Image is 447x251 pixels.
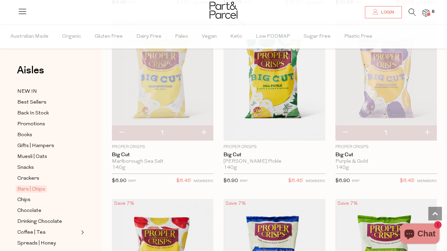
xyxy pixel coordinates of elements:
[17,65,44,82] a: Aisles
[306,179,325,183] small: MEMBERS
[176,177,191,185] span: $6.45
[17,131,32,139] span: Books
[128,179,136,183] small: RRP
[17,239,56,248] span: Spreads | Honey
[398,223,442,246] inbox-online-store-chat: Shopify online store chat
[112,199,136,208] div: Save 7%
[17,164,34,172] span: Snacks
[17,120,45,128] span: Promotions
[17,153,47,161] span: Muesli | Oats
[400,177,414,185] span: $6.45
[17,229,45,237] span: Coffee | Tea
[352,179,359,183] small: RRP
[17,109,79,118] a: Back In Stock
[17,98,79,107] a: Best Sellers
[17,63,44,78] span: Aisles
[304,25,331,49] span: Sugar Free
[335,152,437,158] a: Big Cut
[288,177,303,185] span: $6.45
[79,228,84,236] button: Expand/Collapse Coffee | Tea
[17,207,41,215] span: Chocolate
[17,185,79,193] a: Bars | Chips
[335,178,350,183] span: $6.90
[175,25,188,49] span: Paleo
[112,165,125,171] span: 140g
[17,239,79,248] a: Spreads | Honey
[17,120,79,128] a: Promotions
[223,144,325,150] p: Proper Crisps
[17,196,79,204] a: Chips
[17,218,62,226] span: Drinking Chocolate
[335,144,437,150] p: Proper Crisps
[17,87,79,96] a: NEW IN
[379,10,394,15] span: Login
[112,20,213,140] img: Big Cut
[17,207,79,215] a: Chocolate
[17,174,79,183] a: Crackers
[223,199,248,208] div: Save 7%
[344,25,372,49] span: Plastic Free
[16,185,47,193] span: Bars | Chips
[335,199,360,208] div: Save 7%
[17,131,79,139] a: Books
[62,25,81,49] span: Organic
[223,152,325,158] a: Big Cut
[223,165,237,171] span: 140g
[223,20,325,140] img: Big Cut
[17,228,79,237] a: Coffee | Tea
[365,6,402,18] a: Login
[256,25,290,49] span: Low FODMAP
[17,217,79,226] a: Drinking Chocolate
[112,159,213,165] div: Marlborough Sea Salt
[202,25,217,49] span: Vegan
[240,179,248,183] small: RRP
[417,179,437,183] small: MEMBERS
[430,9,436,15] span: 8
[17,88,37,96] span: NEW IN
[17,196,31,204] span: Chips
[335,20,437,140] img: Big Cut
[335,159,437,165] div: Purple & Gold
[17,142,54,150] span: Gifts | Hampers
[136,25,161,49] span: Dairy Free
[112,178,127,183] span: $6.90
[112,152,213,158] a: Big Cut
[223,159,325,165] div: [PERSON_NAME] Pickle
[17,153,79,161] a: Muesli | Oats
[17,109,49,118] span: Back In Stock
[11,25,48,49] span: Australian Made
[230,25,242,49] span: Keto
[17,163,79,172] a: Snacks
[17,142,79,150] a: Gifts | Hampers
[194,179,213,183] small: MEMBERS
[17,98,46,107] span: Best Sellers
[210,2,237,19] img: Part&Parcel
[335,165,349,171] span: 140g
[112,144,213,150] p: Proper Crisps
[17,175,39,183] span: Crackers
[95,25,123,49] span: Gluten Free
[423,9,429,16] a: 8
[223,178,238,183] span: $6.90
